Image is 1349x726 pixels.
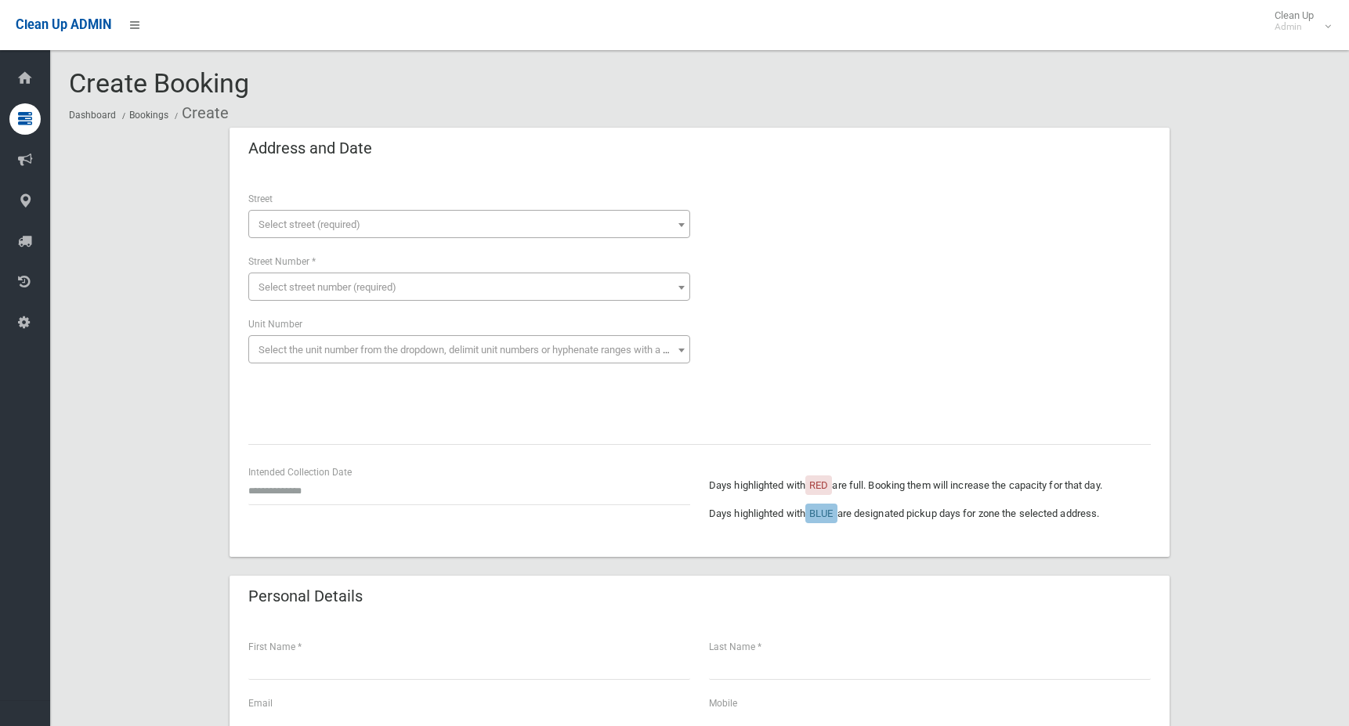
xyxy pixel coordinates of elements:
small: Admin [1275,21,1314,33]
span: Select street (required) [259,219,360,230]
span: Select street number (required) [259,281,396,293]
li: Create [171,99,229,128]
a: Bookings [129,110,168,121]
p: Days highlighted with are designated pickup days for zone the selected address. [709,504,1151,523]
header: Personal Details [230,581,382,612]
p: Days highlighted with are full. Booking them will increase the capacity for that day. [709,476,1151,495]
span: Create Booking [69,67,249,99]
span: BLUE [809,507,833,519]
span: Select the unit number from the dropdown, delimit unit numbers or hyphenate ranges with a comma [259,344,696,356]
span: Clean Up [1267,9,1329,33]
span: Clean Up ADMIN [16,17,111,32]
a: Dashboard [69,110,116,121]
span: RED [809,479,828,491]
header: Address and Date [230,133,391,164]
